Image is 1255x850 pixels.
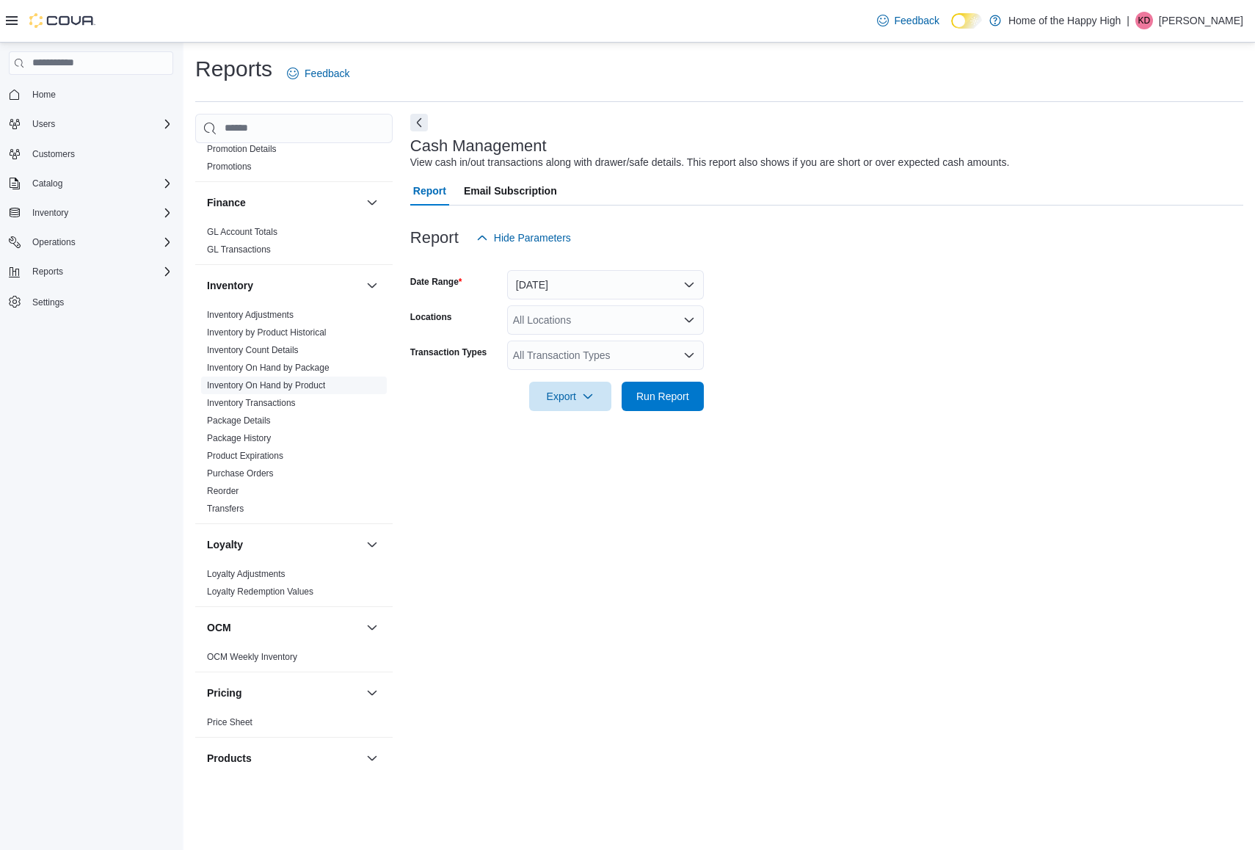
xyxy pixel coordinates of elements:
[507,270,704,299] button: [DATE]
[207,468,274,479] span: Purchase Orders
[1127,12,1129,29] p: |
[3,143,179,164] button: Customers
[207,226,277,238] span: GL Account Totals
[207,195,360,210] button: Finance
[26,233,81,251] button: Operations
[207,345,299,355] a: Inventory Count Details
[410,346,487,358] label: Transaction Types
[207,586,313,597] a: Loyalty Redemption Values
[207,363,330,373] a: Inventory On Hand by Package
[26,233,173,251] span: Operations
[207,397,296,409] span: Inventory Transactions
[207,468,274,479] a: Purchase Orders
[26,263,69,280] button: Reports
[622,382,704,411] button: Run Report
[32,207,68,219] span: Inventory
[207,485,239,497] span: Reorder
[207,195,246,210] h3: Finance
[207,278,360,293] button: Inventory
[410,155,1010,170] div: View cash in/out transactions along with drawer/safe details. This report also shows if you are s...
[207,309,294,321] span: Inventory Adjustments
[207,537,360,552] button: Loyalty
[207,432,271,444] span: Package History
[26,175,68,192] button: Catalog
[207,450,283,462] span: Product Expirations
[207,379,325,391] span: Inventory On Hand by Product
[3,114,179,134] button: Users
[207,504,244,514] a: Transfers
[207,310,294,320] a: Inventory Adjustments
[1008,12,1121,29] p: Home of the Happy High
[207,716,252,728] span: Price Sheet
[207,537,243,552] h3: Loyalty
[410,229,459,247] h3: Report
[683,314,695,326] button: Open list of options
[363,536,381,553] button: Loyalty
[529,382,611,411] button: Export
[32,178,62,189] span: Catalog
[32,148,75,160] span: Customers
[3,291,179,312] button: Settings
[207,751,252,766] h3: Products
[26,86,62,103] a: Home
[195,306,393,523] div: Inventory
[26,204,74,222] button: Inventory
[683,349,695,361] button: Open list of options
[207,751,360,766] button: Products
[207,244,271,255] a: GL Transactions
[1135,12,1153,29] div: Kevin Dubitz
[207,415,271,426] span: Package Details
[464,176,557,206] span: Email Subscription
[207,569,285,579] a: Loyalty Adjustments
[26,292,173,310] span: Settings
[207,717,252,727] a: Price Sheet
[26,175,173,192] span: Catalog
[410,311,452,323] label: Locations
[363,749,381,767] button: Products
[3,232,179,253] button: Operations
[207,327,327,338] a: Inventory by Product Historical
[895,13,939,28] span: Feedback
[281,59,355,88] a: Feedback
[195,54,272,84] h1: Reports
[3,173,179,194] button: Catalog
[195,565,393,606] div: Loyalty
[3,84,179,105] button: Home
[26,145,81,163] a: Customers
[207,380,325,391] a: Inventory On Hand by Product
[207,398,296,408] a: Inventory Transactions
[410,137,547,155] h3: Cash Management
[26,204,173,222] span: Inventory
[207,620,360,635] button: OCM
[26,294,70,311] a: Settings
[29,13,95,28] img: Cova
[1138,12,1151,29] span: KD
[32,118,55,130] span: Users
[32,297,64,308] span: Settings
[1159,12,1243,29] p: [PERSON_NAME]
[207,433,271,443] a: Package History
[26,85,173,103] span: Home
[9,78,173,351] nav: Complex example
[207,143,277,155] span: Promotion Details
[3,203,179,223] button: Inventory
[207,451,283,461] a: Product Expirations
[363,277,381,294] button: Inventory
[207,161,252,172] a: Promotions
[363,684,381,702] button: Pricing
[195,123,393,181] div: Discounts & Promotions
[494,230,571,245] span: Hide Parameters
[207,620,231,635] h3: OCM
[207,486,239,496] a: Reorder
[3,261,179,282] button: Reports
[207,686,360,700] button: Pricing
[363,194,381,211] button: Finance
[26,115,61,133] button: Users
[207,278,253,293] h3: Inventory
[195,223,393,264] div: Finance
